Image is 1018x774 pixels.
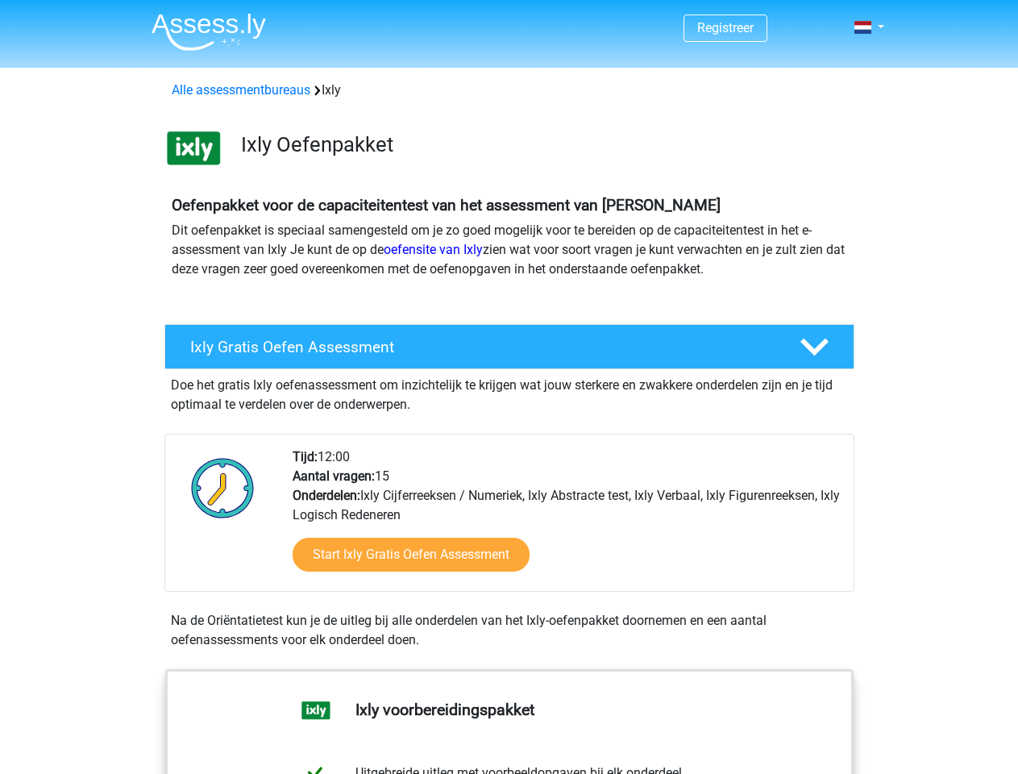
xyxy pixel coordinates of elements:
[384,242,483,257] a: oefensite van Ixly
[182,447,264,528] img: Klok
[152,13,266,51] img: Assessly
[697,20,754,35] a: Registreer
[172,196,721,214] b: Oefenpakket voor de capaciteitentest van het assessment van [PERSON_NAME]
[165,81,854,100] div: Ixly
[241,132,841,157] h3: Ixly Oefenpakket
[158,324,861,369] a: Ixly Gratis Oefen Assessment
[280,447,853,591] div: 12:00 15 Ixly Cijferreeksen / Numeriek, Ixly Abstracte test, Ixly Verbaal, Ixly Figurenreeksen, I...
[172,221,847,279] p: Dit oefenpakket is speciaal samengesteld om je zo goed mogelijk voor te bereiden op de capaciteit...
[190,338,774,356] h4: Ixly Gratis Oefen Assessment
[164,369,854,414] div: Doe het gratis Ixly oefenassessment om inzichtelijk te krijgen wat jouw sterkere en zwakkere onde...
[165,119,222,177] img: ixly.png
[293,538,530,572] a: Start Ixly Gratis Oefen Assessment
[164,611,854,650] div: Na de Oriëntatietest kun je de uitleg bij alle onderdelen van het Ixly-oefenpakket doornemen en e...
[293,468,375,484] b: Aantal vragen:
[293,488,360,503] b: Onderdelen:
[293,449,318,464] b: Tijd:
[172,82,310,98] a: Alle assessmentbureaus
